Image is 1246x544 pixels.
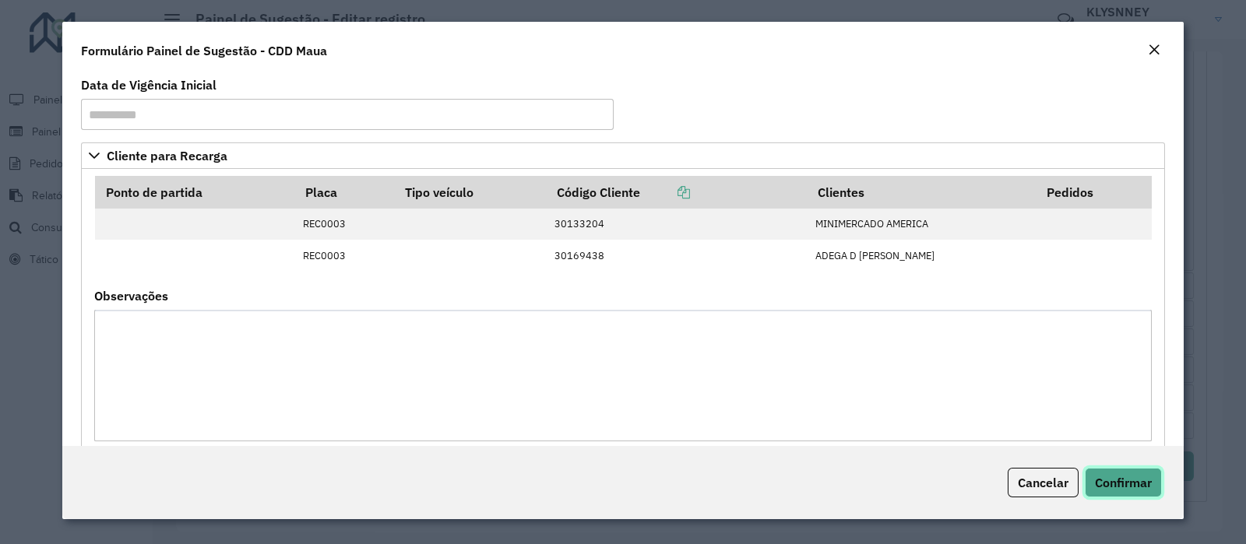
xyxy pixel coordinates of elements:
em: Fechar [1148,44,1160,56]
th: Código Cliente [547,176,808,209]
th: Tipo veículo [395,176,547,209]
button: Cancelar [1008,468,1079,497]
button: Close [1143,40,1165,61]
th: Placa [294,176,394,209]
th: Clientes [808,176,1037,209]
td: REC0003 [294,240,394,271]
span: Cancelar [1018,475,1068,490]
a: Copiar [640,184,690,200]
span: Cliente para Recarga [107,149,227,162]
td: 30169438 [547,240,808,271]
span: Confirmar [1095,475,1152,490]
td: REC0003 [294,209,394,240]
td: ADEGA D [PERSON_NAME] [808,240,1037,271]
div: Cliente para Recarga [81,169,1165,462]
button: Confirmar [1085,468,1162,497]
h4: Formulário Painel de Sugestão - CDD Maua [81,41,327,60]
a: Cliente para Recarga [81,142,1165,169]
label: Observações [94,286,168,305]
th: Ponto de partida [95,176,295,209]
td: MINIMERCADO AMERICA [808,209,1037,240]
td: 30133204 [547,209,808,240]
th: Pedidos [1037,176,1152,209]
label: Data de Vigência Inicial [81,75,216,94]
